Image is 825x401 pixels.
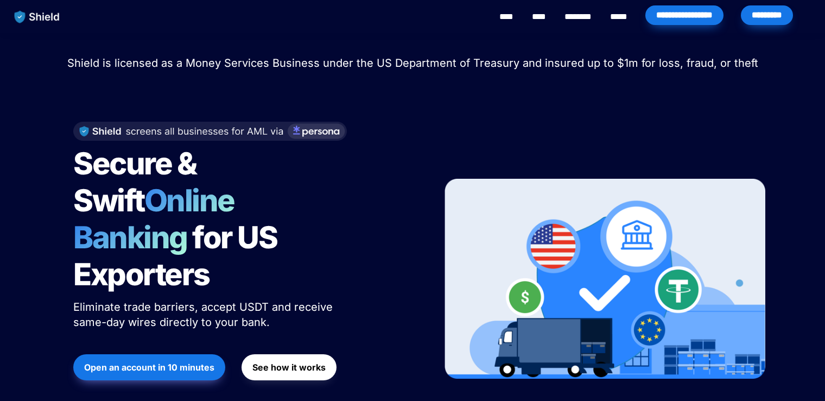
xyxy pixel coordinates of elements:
span: Shield is licensed as a Money Services Business under the US Department of Treasury and insured u... [67,57,758,70]
img: website logo [9,5,65,28]
span: Online Banking [73,182,245,256]
a: Open an account in 10 minutes [73,349,225,386]
button: Open an account in 10 minutes [73,354,225,380]
strong: Open an account in 10 minutes [84,362,214,373]
a: See how it works [242,349,337,386]
button: See how it works [242,354,337,380]
span: Eliminate trade barriers, accept USDT and receive same-day wires directly to your bank. [73,300,336,329]
span: Secure & Swift [73,145,201,219]
strong: See how it works [252,362,326,373]
span: for US Exporters [73,219,282,293]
